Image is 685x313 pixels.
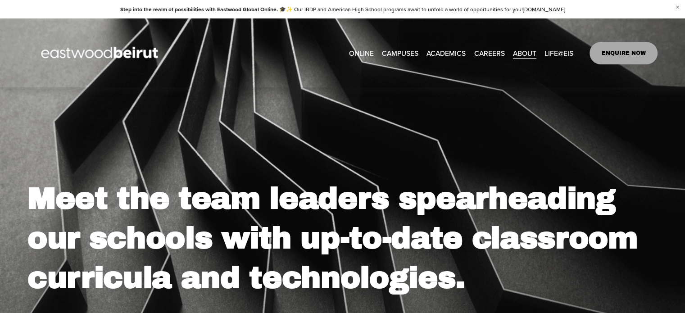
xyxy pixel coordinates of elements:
[544,46,573,60] a: folder dropdown
[426,47,466,59] span: ACADEMICS
[382,46,418,60] a: folder dropdown
[513,46,536,60] a: folder dropdown
[382,47,418,59] span: CAMPUSES
[349,46,374,60] a: ONLINE
[27,30,174,76] img: EastwoodIS Global Site
[590,42,658,64] a: ENQUIRE NOW
[523,5,565,13] a: [DOMAIN_NAME]
[474,46,504,60] a: CAREERS
[513,47,536,59] span: ABOUT
[27,182,647,294] strong: Meet the team leaders spearheading our schools with up-to-date classroom curricula and technologies.
[426,46,466,60] a: folder dropdown
[544,47,573,59] span: LIFE@EIS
